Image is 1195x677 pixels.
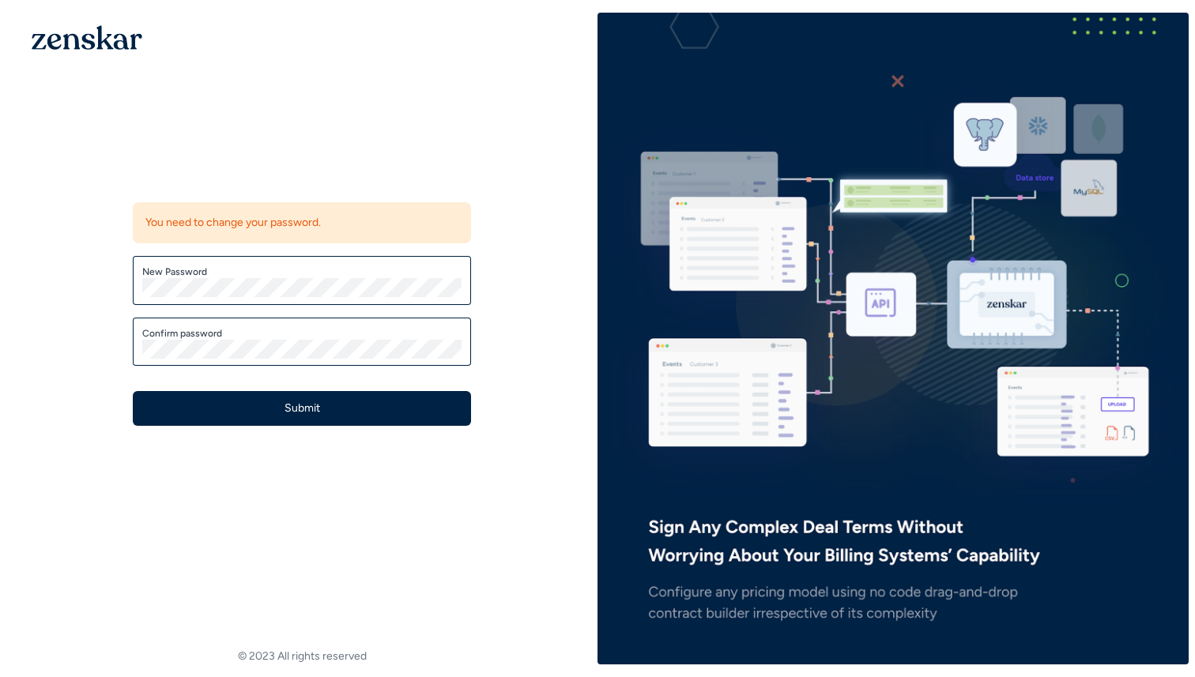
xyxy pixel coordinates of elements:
label: New Password [142,265,462,278]
img: 1OGAJ2xQqyY4LXKgY66KYq0eOWRCkrZdAb3gUhuVAqdWPZE9SRJmCz+oDMSn4zDLXe31Ii730ItAGKgCKgCCgCikA4Av8PJUP... [32,25,142,50]
footer: © 2023 All rights reserved [6,649,597,664]
label: Confirm password [142,327,462,340]
div: You need to change your password. [133,202,471,243]
button: Submit [133,391,471,426]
